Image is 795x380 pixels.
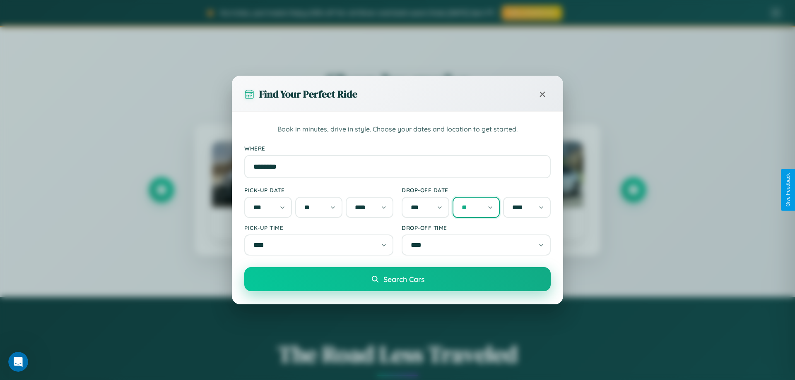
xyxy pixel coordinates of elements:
button: Search Cars [244,267,551,291]
label: Where [244,145,551,152]
label: Pick-up Date [244,186,393,194]
label: Drop-off Date [402,186,551,194]
p: Book in minutes, drive in style. Choose your dates and location to get started. [244,124,551,135]
span: Search Cars [383,275,424,284]
label: Drop-off Time [402,224,551,231]
h3: Find Your Perfect Ride [259,87,357,101]
label: Pick-up Time [244,224,393,231]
